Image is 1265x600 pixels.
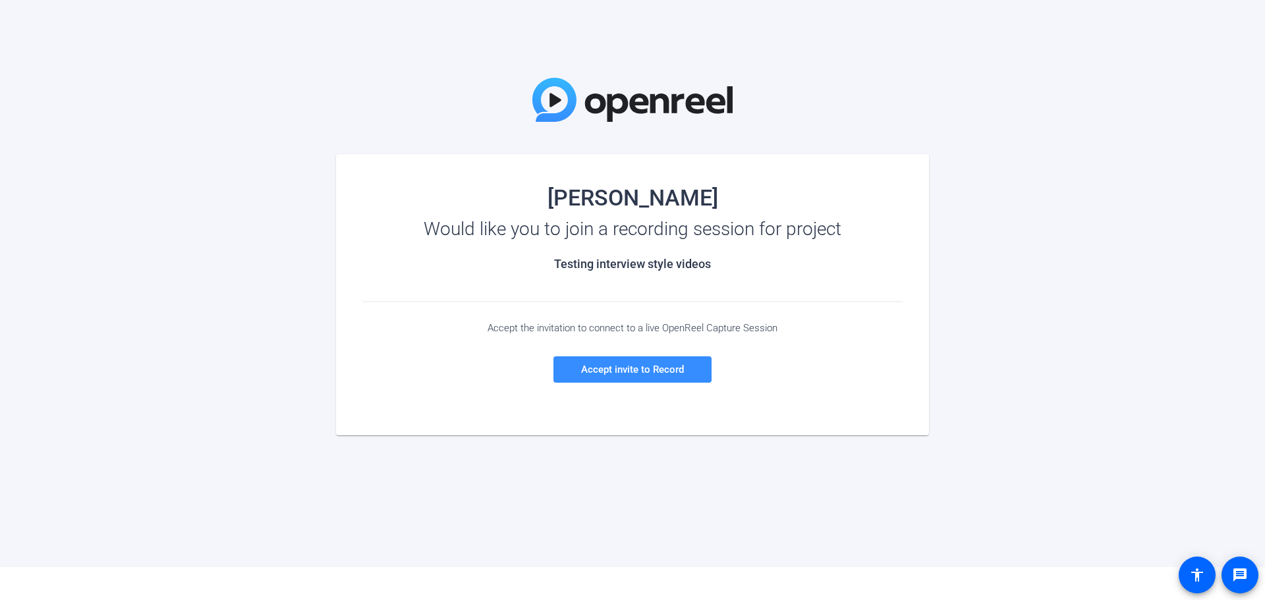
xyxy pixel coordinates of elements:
[581,364,684,375] span: Accept invite to Record
[553,356,712,383] a: Accept invite to Record
[362,219,903,240] div: Would like you to join a recording session for project
[532,78,733,122] img: OpenReel Logo
[362,322,903,334] div: Accept the invitation to connect to a live OpenReel Capture Session
[362,187,903,208] div: [PERSON_NAME]
[1189,567,1205,583] mat-icon: accessibility
[362,257,903,271] h2: Testing interview style videos
[1232,567,1248,583] mat-icon: message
